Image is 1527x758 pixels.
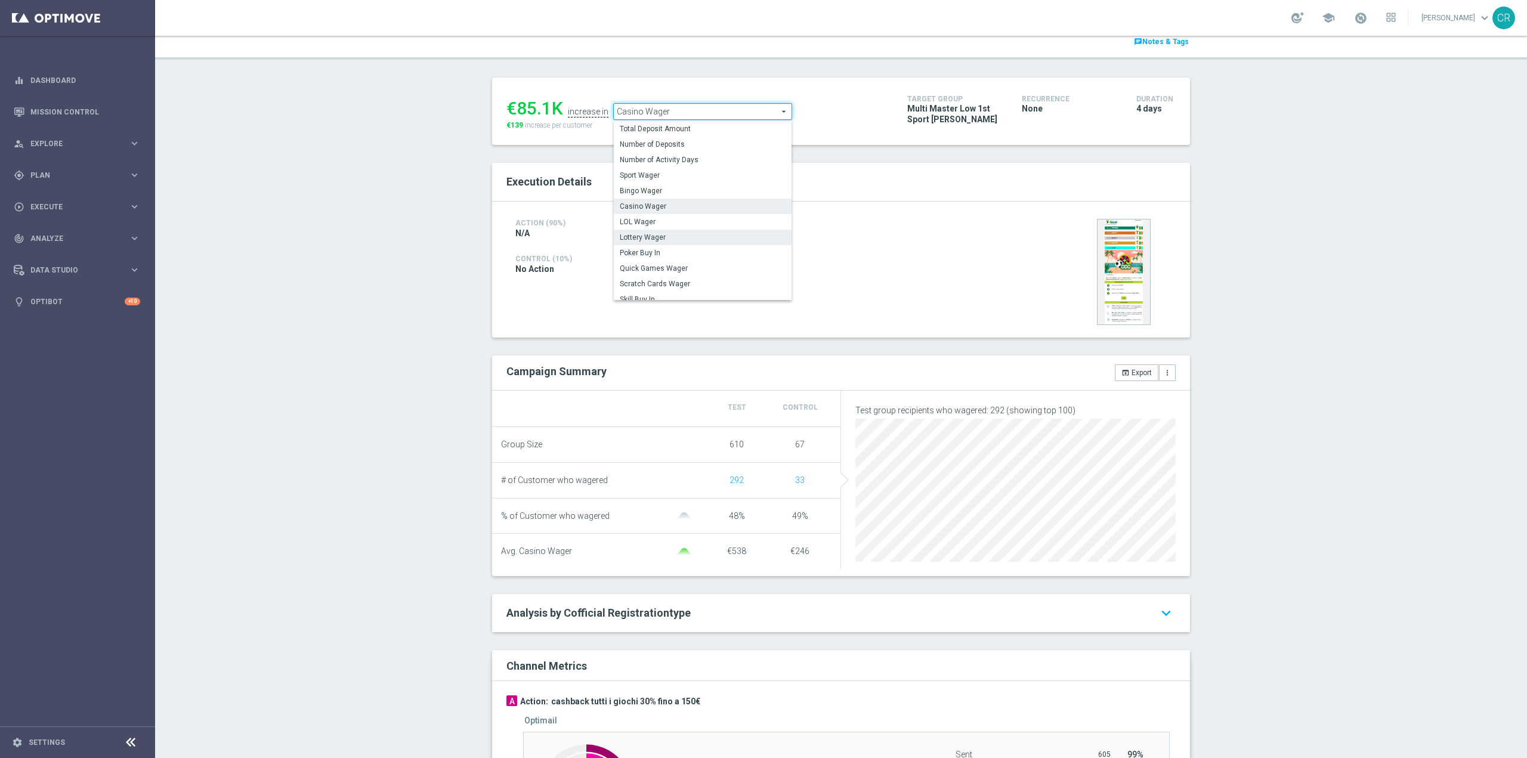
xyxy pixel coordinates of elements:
[506,695,517,706] div: A
[13,171,141,180] button: gps_fixed Plan keyboard_arrow_right
[525,121,592,129] span: increase per customer
[506,657,1183,673] div: Channel Metrics
[506,660,587,672] h2: Channel Metrics
[30,96,140,128] a: Mission Control
[1159,364,1176,381] button: more_vert
[792,511,808,521] span: 49%
[14,170,129,181] div: Plan
[795,475,805,485] span: Show unique customers
[1136,103,1162,114] span: 4 days
[1136,95,1176,103] h4: Duration
[14,64,140,96] div: Dashboard
[14,138,24,149] i: person_search
[620,155,786,165] span: Number of Activity Days
[129,201,140,212] i: keyboard_arrow_right
[29,739,65,746] a: Settings
[783,403,818,412] span: Control
[620,171,786,180] span: Sport Wager
[1121,369,1130,377] i: open_in_browser
[125,298,140,305] div: +10
[515,228,530,239] span: N/A
[506,98,563,119] div: €85.1K
[730,475,744,485] span: Show unique customers
[506,606,1176,620] a: Analysis by Cofficial Registrationtype keyboard_arrow_down
[907,103,1004,125] span: Multi Master Low 1st Sport [PERSON_NAME]
[515,255,944,263] h4: Control (10%)
[12,737,23,748] i: settings
[13,265,141,275] button: Data Studio keyboard_arrow_right
[13,139,141,148] button: person_search Explore keyboard_arrow_right
[14,233,24,244] i: track_changes
[506,175,592,188] span: Execution Details
[1097,219,1151,325] img: 35599.jpeg
[13,297,141,307] button: lightbulb Optibot +10
[14,286,140,317] div: Optibot
[520,696,548,707] h3: Action:
[14,233,129,244] div: Analyze
[568,107,608,117] div: increase in
[30,64,140,96] a: Dashboard
[620,248,786,258] span: Poker Buy In
[14,202,24,212] i: play_circle_outline
[1022,95,1118,103] h4: Recurrence
[1420,9,1492,27] a: [PERSON_NAME]keyboard_arrow_down
[14,296,24,307] i: lightbulb
[1157,602,1176,624] i: keyboard_arrow_down
[14,170,24,181] i: gps_fixed
[501,440,542,450] span: Group Size
[620,202,786,211] span: Casino Wager
[14,202,129,212] div: Execute
[13,234,141,243] button: track_changes Analyze keyboard_arrow_right
[515,264,554,274] span: No Action
[30,203,129,211] span: Execute
[620,186,786,196] span: Bingo Wager
[14,138,129,149] div: Explore
[620,279,786,289] span: Scratch Cards Wager
[1163,369,1171,377] i: more_vert
[30,172,129,179] span: Plan
[730,440,744,449] span: 610
[129,233,140,244] i: keyboard_arrow_right
[620,295,786,304] span: Skill Buy In
[13,202,141,212] button: play_circle_outline Execute keyboard_arrow_right
[506,365,607,378] h2: Campaign Summary
[30,286,125,317] a: Optibot
[501,546,572,556] span: Avg. Casino Wager
[672,548,696,556] img: gaussianGreen.svg
[620,264,786,273] span: Quick Games Wager
[14,96,140,128] div: Mission Control
[501,511,610,521] span: % of Customer who wagered
[30,140,129,147] span: Explore
[1134,38,1142,46] i: chat
[1133,35,1190,48] a: chatNotes & Tags
[672,512,696,520] img: gaussianGrey.svg
[620,124,786,134] span: Total Deposit Amount
[13,107,141,117] button: Mission Control
[515,219,609,227] h4: Action (90%)
[907,95,1004,103] h4: Target Group
[1022,103,1043,114] span: None
[524,716,557,725] h5: Optimail
[1322,11,1335,24] span: school
[790,546,809,556] span: €246
[1478,11,1491,24] span: keyboard_arrow_down
[1492,7,1515,29] div: CR
[501,475,608,485] span: # of Customer who wagered
[30,267,129,274] span: Data Studio
[30,235,129,242] span: Analyze
[855,405,1176,416] p: Test group recipients who wagered: 292 (showing top 100)
[14,75,24,86] i: equalizer
[506,607,691,619] span: Analysis by Cofficial Registrationtype
[620,140,786,149] span: Number of Deposits
[795,440,805,449] span: 67
[1115,364,1158,381] button: open_in_browser Export
[13,76,141,85] button: equalizer Dashboard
